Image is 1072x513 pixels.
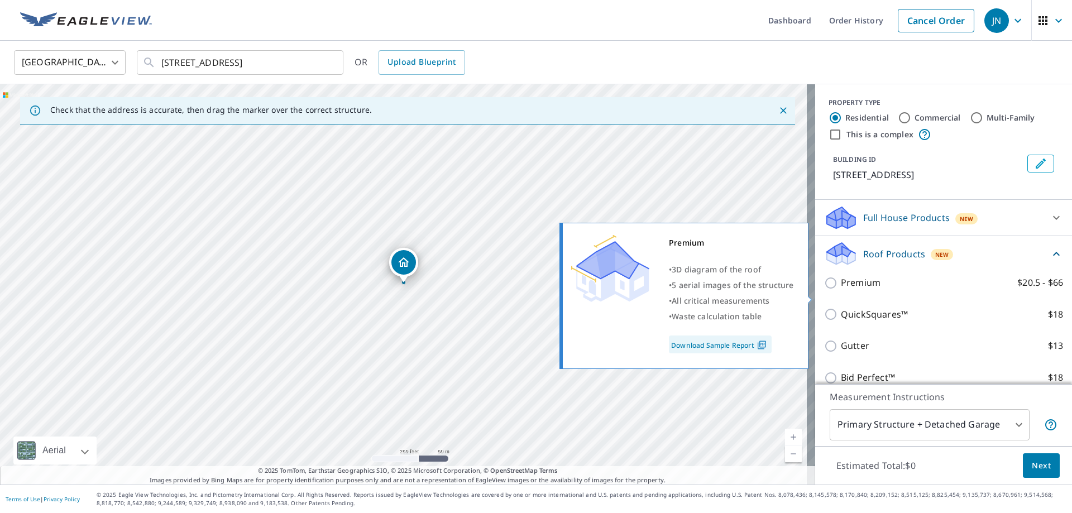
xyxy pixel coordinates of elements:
div: Roof ProductsNew [824,241,1063,267]
label: Residential [845,112,889,123]
span: 5 aerial images of the structure [672,280,793,290]
span: Waste calculation table [672,311,762,322]
img: EV Logo [20,12,152,29]
span: New [935,250,949,259]
div: • [669,293,794,309]
p: BUILDING ID [833,155,876,164]
div: Dropped pin, building 1, Residential property, 703 Crown Meadow Dr Great Falls, VA 22066 [389,248,418,282]
div: • [669,309,794,324]
p: © 2025 Eagle View Technologies, Inc. and Pictometry International Corp. All Rights Reserved. Repo... [97,491,1066,507]
p: $20.5 - $66 [1017,276,1063,290]
input: Search by address or latitude-longitude [161,47,320,78]
span: 3D diagram of the roof [672,264,761,275]
label: Commercial [915,112,961,123]
p: QuickSquares™ [841,308,908,322]
div: • [669,262,794,277]
div: Premium [669,235,794,251]
a: Privacy Policy [44,495,80,503]
a: Upload Blueprint [379,50,465,75]
p: Measurement Instructions [830,390,1057,404]
a: Current Level 17, Zoom In [785,429,802,445]
p: [STREET_ADDRESS] [833,168,1023,181]
p: Full House Products [863,211,950,224]
p: $13 [1048,339,1063,353]
img: Premium [571,235,649,302]
a: Cancel Order [898,9,974,32]
span: Upload Blueprint [387,55,456,69]
button: Next [1023,453,1060,478]
label: Multi-Family [987,112,1035,123]
p: Estimated Total: $0 [827,453,925,478]
a: Terms of Use [6,495,40,503]
div: [GEOGRAPHIC_DATA] [14,47,126,78]
p: $18 [1048,308,1063,322]
p: Premium [841,276,880,290]
p: Check that the address is accurate, then drag the marker over the correct structure. [50,105,372,115]
span: New [960,214,974,223]
div: PROPERTY TYPE [829,98,1059,108]
button: Edit building 1 [1027,155,1054,172]
div: Aerial [39,437,69,464]
p: Bid Perfect™ [841,371,895,385]
img: Pdf Icon [754,340,769,350]
p: Roof Products [863,247,925,261]
label: This is a complex [846,129,913,140]
div: Primary Structure + Detached Garage [830,409,1030,440]
span: Next [1032,459,1051,473]
a: Current Level 17, Zoom Out [785,445,802,462]
div: • [669,277,794,293]
span: Your report will include the primary structure and a detached garage if one exists. [1044,418,1057,432]
span: © 2025 TomTom, Earthstar Geographics SIO, © 2025 Microsoft Corporation, © [258,466,558,476]
p: | [6,496,80,502]
p: Gutter [841,339,869,353]
div: Full House ProductsNew [824,204,1063,231]
div: JN [984,8,1009,33]
a: Terms [539,466,558,474]
p: $18 [1048,371,1063,385]
a: Download Sample Report [669,335,772,353]
div: OR [355,50,465,75]
div: Aerial [13,437,97,464]
button: Close [776,103,791,118]
a: OpenStreetMap [490,466,537,474]
span: All critical measurements [672,295,769,306]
